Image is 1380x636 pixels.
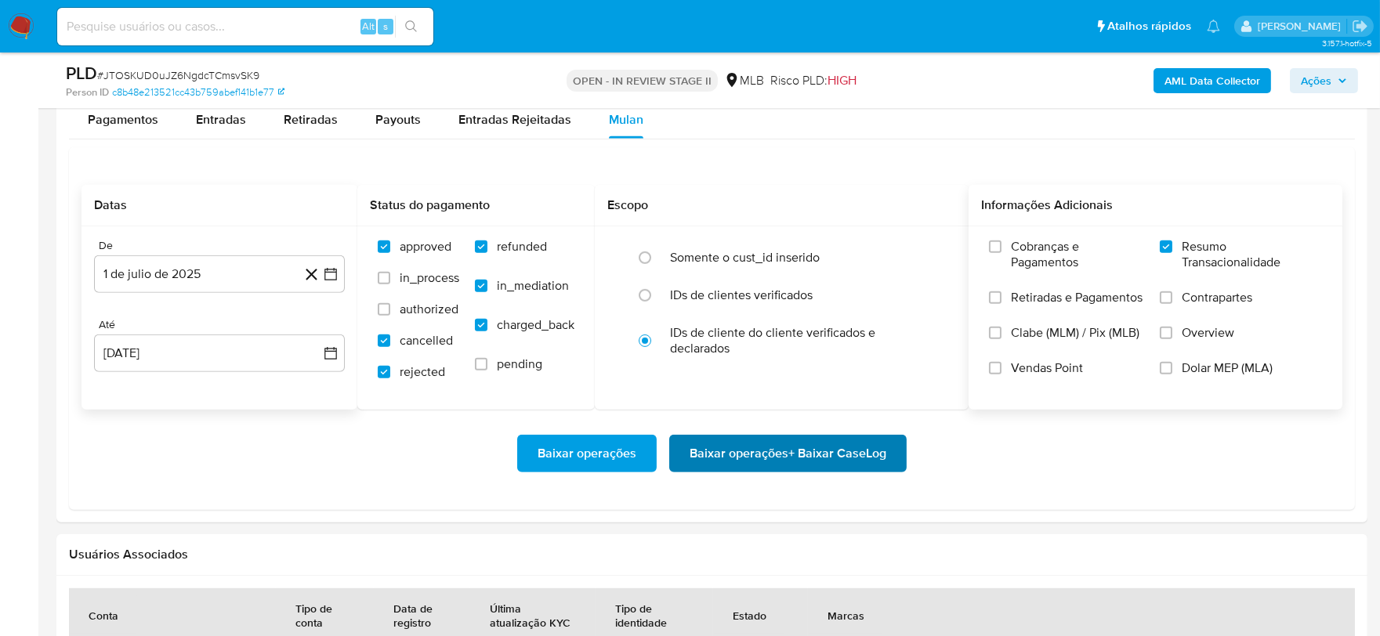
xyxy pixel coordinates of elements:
b: PLD [66,60,97,85]
button: Ações [1290,68,1358,93]
button: search-icon [395,16,427,38]
span: # JTOSKUD0uJZ6NgdcTCmsvSK9 [97,67,259,83]
p: OPEN - IN REVIEW STAGE II [567,70,718,92]
span: 3.157.1-hotfix-5 [1322,37,1372,49]
a: Sair [1352,18,1368,34]
span: s [383,19,388,34]
b: Person ID [66,85,109,99]
span: Ações [1301,68,1331,93]
input: Pesquise usuários ou casos... [57,16,433,37]
button: AML Data Collector [1154,68,1271,93]
span: Risco PLD: [770,72,857,89]
a: Notificações [1207,20,1220,33]
p: lucas.portella@mercadolivre.com [1258,19,1346,34]
span: Atalhos rápidos [1107,18,1191,34]
h2: Usuários Associados [69,547,1355,562]
div: MLB [724,72,764,89]
span: Alt [362,19,375,34]
b: AML Data Collector [1164,68,1260,93]
a: c8b48e213521cc43b759abef141b1e77 [112,85,284,99]
span: HIGH [828,71,857,89]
